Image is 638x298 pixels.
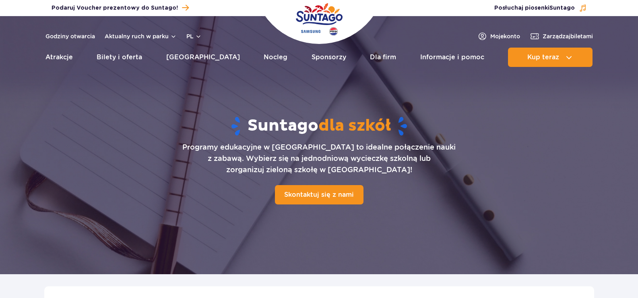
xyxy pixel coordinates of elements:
span: Zarządzaj biletami [543,32,593,40]
button: Posłuchaj piosenkiSuntago [494,4,587,12]
span: Moje konto [490,32,520,40]
a: Dla firm [370,48,396,67]
a: Skontaktuj się z nami [275,185,363,204]
a: Godziny otwarcia [45,32,95,40]
span: Skontaktuj się z nami [284,191,354,198]
a: Bilety i oferta [97,48,142,67]
a: Zarządzajbiletami [530,31,593,41]
span: Kup teraz [527,54,559,61]
a: [GEOGRAPHIC_DATA] [166,48,240,67]
a: Podaruj Voucher prezentowy do Suntago! [52,2,189,13]
a: Nocleg [264,48,287,67]
a: Sponsorzy [312,48,346,67]
button: Kup teraz [508,48,593,67]
button: Aktualny ruch w parku [105,33,177,40]
button: pl [186,32,202,40]
p: Programy edukacyjne w [GEOGRAPHIC_DATA] to idealne połączenie nauki z zabawą. Wybierz się na jedn... [182,142,456,175]
span: Posłuchaj piosenki [494,4,575,12]
span: Suntago [549,5,575,11]
a: Atrakcje [45,48,73,67]
a: Informacje i pomoc [420,48,484,67]
span: dla szkół [318,116,391,136]
span: Podaruj Voucher prezentowy do Suntago! [52,4,178,12]
a: Mojekonto [477,31,520,41]
h1: Suntago [60,116,578,137]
